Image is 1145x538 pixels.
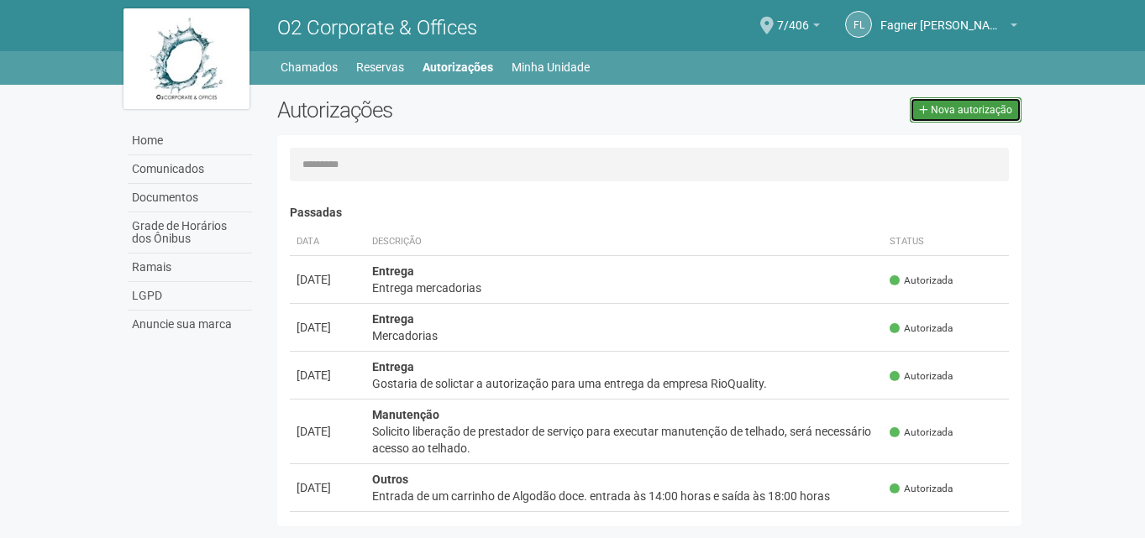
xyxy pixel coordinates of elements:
[128,282,252,311] a: LGPD
[931,104,1012,116] span: Nova autorização
[883,228,1009,256] th: Status
[512,55,590,79] a: Minha Unidade
[365,228,884,256] th: Descrição
[372,312,414,326] strong: Entrega
[297,423,359,440] div: [DATE]
[890,321,953,336] span: Autorizada
[277,97,637,123] h2: Autorizações
[423,55,493,79] a: Autorizações
[128,311,252,338] a: Anuncie sua marca
[880,3,1006,32] span: Fagner Luz
[372,473,408,486] strong: Outros
[372,375,877,392] div: Gostaria de solictar a autorização para uma entrega da empresa RioQuality.
[890,274,953,288] span: Autorizada
[290,228,365,256] th: Data
[297,319,359,336] div: [DATE]
[356,55,404,79] a: Reservas
[277,16,477,39] span: O2 Corporate & Offices
[128,155,252,184] a: Comunicados
[777,21,820,34] a: 7/406
[372,488,877,504] div: Entrada de um carrinho de Algodão doce. entrada às 14:00 horas e saída às 18:00 horas
[890,426,953,440] span: Autorizada
[372,279,877,296] div: Entrega mercadorias
[372,327,877,344] div: Mercadorias
[890,369,953,384] span: Autorizada
[372,264,414,278] strong: Entrega
[128,212,252,253] a: Grade de Horários dos Ônibus
[845,11,872,38] a: FL
[890,482,953,496] span: Autorizada
[281,55,338,79] a: Chamados
[297,271,359,288] div: [DATE]
[910,97,1022,123] a: Nova autorização
[128,184,252,212] a: Documentos
[880,21,1017,34] a: Fagner [PERSON_NAME]
[372,408,439,421] strong: Manutenção
[372,423,877,457] div: Solicito liberação de prestador de serviço para executar manutenção de telhado, será necessário a...
[777,3,809,32] span: 7/406
[290,206,1010,219] h4: Passadas
[372,360,414,373] strong: Entrega
[297,479,359,496] div: [DATE]
[123,8,249,109] img: logo.jpg
[297,367,359,384] div: [DATE]
[128,253,252,282] a: Ramais
[128,127,252,155] a: Home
